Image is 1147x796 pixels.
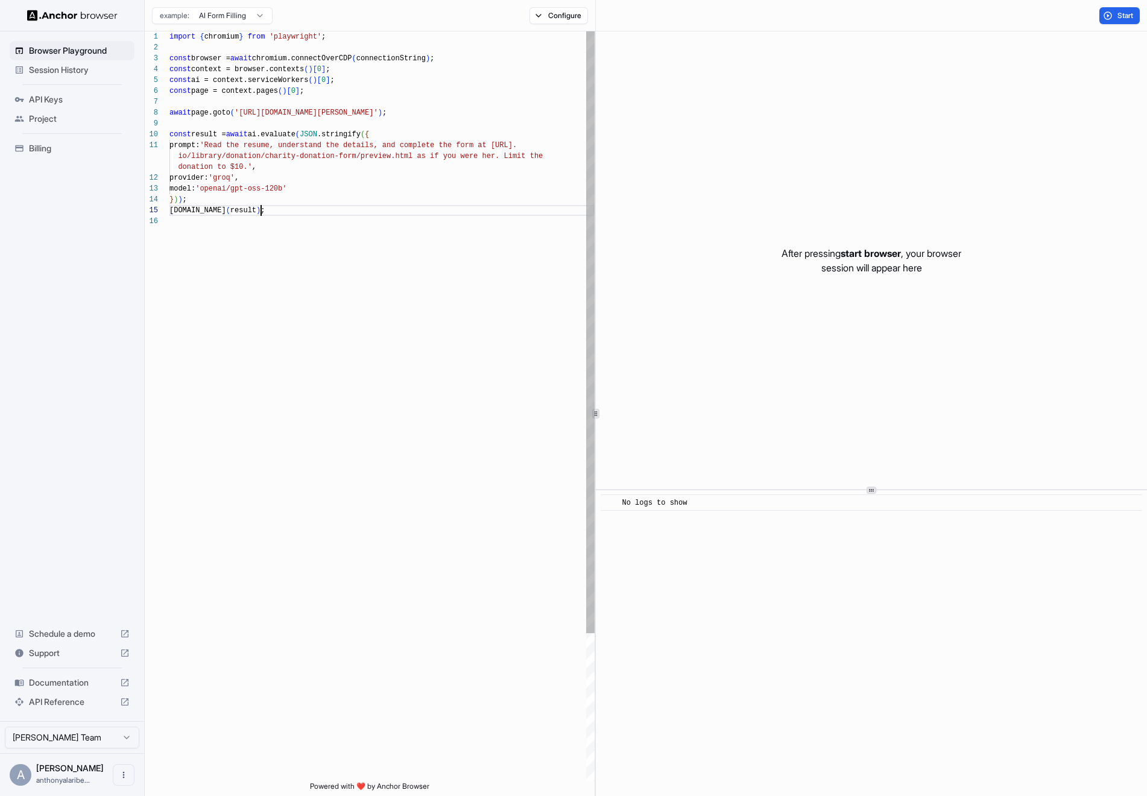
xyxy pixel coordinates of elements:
[209,174,235,182] span: 'groq'
[183,195,187,204] span: ;
[426,54,430,63] span: )
[195,185,286,193] span: 'openai/gpt-oss-120b'
[313,76,317,84] span: )
[282,87,286,95] span: )
[430,54,434,63] span: ;
[29,696,115,708] span: API Reference
[145,107,158,118] div: 8
[10,139,134,158] div: Billing
[10,643,134,663] div: Support
[230,206,256,215] span: result
[226,206,230,215] span: (
[10,90,134,109] div: API Keys
[378,109,382,117] span: )
[607,497,613,509] span: ​
[365,130,369,139] span: {
[252,163,256,171] span: ,
[29,64,130,76] span: Session History
[235,174,239,182] span: ,
[178,163,251,171] span: donation to $10.'
[235,109,378,117] span: '[URL][DOMAIN_NAME][PERSON_NAME]'
[169,109,191,117] span: await
[326,76,330,84] span: ]
[256,206,261,215] span: )
[841,247,901,259] span: start browser
[145,53,158,64] div: 3
[29,45,130,57] span: Browser Playground
[356,54,426,63] span: connectionString
[321,33,326,41] span: ;
[145,86,158,96] div: 6
[1099,7,1140,24] button: Start
[204,33,239,41] span: chromium
[169,130,191,139] span: const
[178,195,182,204] span: )
[36,775,90,785] span: anthonyalaribe@gmail.com
[417,141,517,150] span: lete the form at [URL].
[310,782,429,796] span: Powered with ❤️ by Anchor Browser
[317,130,361,139] span: .stringify
[169,206,226,215] span: [DOMAIN_NAME]
[27,10,118,21] img: Anchor Logo
[191,54,230,63] span: browser =
[300,87,304,95] span: ;
[29,93,130,106] span: API Keys
[145,183,158,194] div: 13
[326,65,330,74] span: ;
[191,65,304,74] span: context = browser.contexts
[782,246,961,275] p: After pressing , your browser session will appear here
[145,129,158,140] div: 10
[169,141,200,150] span: prompt:
[145,205,158,216] div: 15
[145,96,158,107] div: 7
[29,142,130,154] span: Billing
[382,109,387,117] span: ;
[10,692,134,712] div: API Reference
[321,65,326,74] span: ]
[248,33,265,41] span: from
[10,764,31,786] div: A
[160,11,189,21] span: example:
[248,130,295,139] span: ai.evaluate
[261,206,265,215] span: ;
[145,42,158,53] div: 2
[113,764,134,786] button: Open menu
[239,33,243,41] span: }
[145,194,158,205] div: 14
[330,76,334,84] span: ;
[352,54,356,63] span: (
[230,109,235,117] span: (
[226,130,248,139] span: await
[1117,11,1134,21] span: Start
[29,677,115,689] span: Documentation
[178,152,395,160] span: io/library/donation/charity-donation-form/preview.
[291,87,295,95] span: 0
[145,75,158,86] div: 5
[145,64,158,75] div: 4
[313,65,317,74] span: [
[361,130,365,139] span: (
[174,195,178,204] span: )
[10,41,134,60] div: Browser Playground
[300,130,317,139] span: JSON
[145,118,158,129] div: 9
[169,174,209,182] span: provider:
[321,76,326,84] span: 0
[145,216,158,227] div: 16
[145,172,158,183] div: 12
[191,76,308,84] span: ai = context.serviceWorkers
[10,624,134,643] div: Schedule a demo
[169,195,174,204] span: }
[10,109,134,128] div: Project
[169,65,191,74] span: const
[169,33,195,41] span: import
[252,54,352,63] span: chromium.connectOverCDP
[278,87,282,95] span: (
[308,65,312,74] span: )
[230,54,252,63] span: await
[29,628,115,640] span: Schedule a demo
[200,33,204,41] span: {
[304,65,308,74] span: (
[622,499,687,507] span: No logs to show
[10,673,134,692] div: Documentation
